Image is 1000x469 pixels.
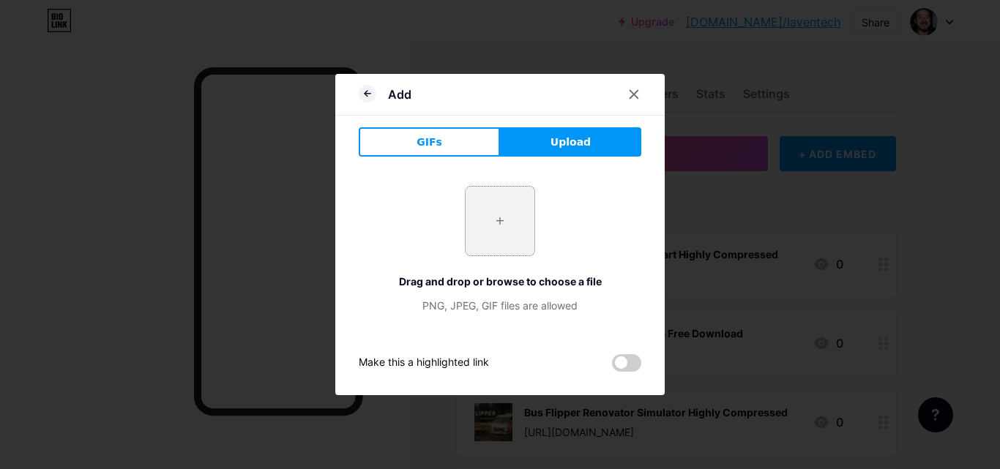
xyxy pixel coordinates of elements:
[417,135,442,150] span: GIFs
[359,127,500,157] button: GIFs
[359,298,641,313] div: PNG, JPEG, GIF files are allowed
[359,274,641,289] div: Drag and drop or browse to choose a file
[388,86,411,103] div: Add
[551,135,591,150] span: Upload
[500,127,641,157] button: Upload
[359,354,489,372] div: Make this a highlighted link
